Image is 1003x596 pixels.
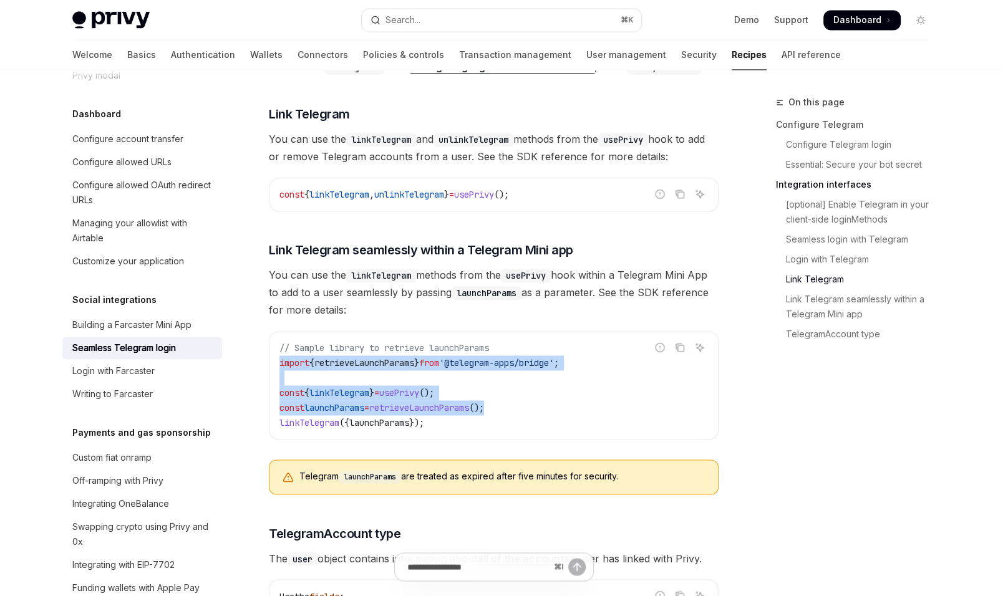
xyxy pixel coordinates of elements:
[776,155,941,175] a: Essential: Secure your bot secret
[279,189,304,200] span: const
[732,40,767,70] a: Recipes
[369,402,469,413] span: retrieveLaunchParams
[72,387,153,401] div: Writing to Farcaster
[407,553,549,580] input: Ask a question...
[823,10,901,30] a: Dashboard
[279,417,339,428] span: linkTelegram
[72,450,152,465] div: Custom fiat onramp
[692,339,708,355] button: Ask AI
[776,229,941,249] a: Seamless login with Telegram
[369,189,374,200] span: ,
[494,189,509,200] span: ();
[282,471,294,484] svg: Warning
[346,269,416,282] code: linkTelegram
[72,107,121,122] h5: Dashboard
[304,402,364,413] span: launchParams
[379,387,419,398] span: usePrivy
[911,10,931,30] button: Toggle dark mode
[364,402,369,413] span: =
[62,128,222,150] a: Configure account transfer
[72,340,176,355] div: Seamless Telegram login
[788,95,845,110] span: On this page
[72,178,215,208] div: Configure allowed OAuth redirect URLs
[324,60,384,74] code: 'telegram'
[62,554,222,576] a: Integrating with EIP-7702
[776,175,941,195] a: Integration interfaces
[269,130,719,165] span: You can use the and methods from the hook to add or remove Telegram accounts from a user. See the...
[309,357,314,368] span: {
[776,324,941,344] a: TelegramAccount type
[339,471,401,483] code: launchParams
[782,40,841,70] a: API reference
[672,186,688,202] button: Copy the contents from the code block
[554,357,559,368] span: ;
[62,383,222,405] a: Writing to Farcaster
[279,342,489,353] span: // Sample library to retrieve launchParams
[309,189,369,200] span: linkTelegram
[346,133,416,147] code: linkTelegram
[414,357,419,368] span: }
[304,189,309,200] span: {
[72,519,215,549] div: Swapping crypto using Privy and 0x
[469,402,484,413] span: ();
[62,337,222,359] a: Seamless Telegram login
[127,40,156,70] a: Basics
[72,496,169,511] div: Integrating OneBalance
[62,314,222,336] a: Building a Farcaster Mini App
[833,14,881,26] span: Dashboard
[279,387,304,398] span: const
[269,524,400,542] span: TelegramAccount type
[776,135,941,155] a: Configure Telegram login
[409,417,424,428] span: });
[434,133,513,147] code: unlinkTelegram
[627,60,702,74] code: PrivyProvider
[439,357,554,368] span: '@telegram-apps/bridge'
[681,40,717,70] a: Security
[385,12,420,27] div: Search...
[62,493,222,515] a: Integrating OneBalance
[501,269,551,282] code: usePrivy
[279,402,304,413] span: const
[369,387,374,398] span: }
[279,357,309,368] span: import
[314,357,414,368] span: retrieveLaunchParams
[72,11,150,29] img: light logo
[776,289,941,324] a: Link Telegram seamlessly within a Telegram Mini app
[62,360,222,382] a: Login with Farcaster
[250,40,283,70] a: Wallets
[652,339,668,355] button: Report incorrect code
[72,132,183,147] div: Configure account transfer
[586,40,666,70] a: User management
[299,470,705,484] div: Telegram are treated as expired after five minutes for security.
[362,9,641,31] button: Open search
[692,186,708,202] button: Ask AI
[419,357,439,368] span: from
[72,557,175,572] div: Integrating with EIP-7702
[62,446,222,469] a: Custom fiat onramp
[62,174,222,211] a: Configure allowed OAuth redirect URLs
[349,417,409,428] span: launchParams
[72,292,157,307] h5: Social integrations
[339,417,349,428] span: ({
[568,558,586,575] button: Send message
[72,363,155,378] div: Login with Farcaster
[410,60,594,74] a: configuring login methods client-side
[62,151,222,173] a: Configure allowed URLs
[459,40,571,70] a: Transaction management
[652,186,668,202] button: Report incorrect code
[72,155,172,170] div: Configure allowed URLs
[62,250,222,272] a: Customize your application
[62,469,222,492] a: Off-ramping with Privy
[62,516,222,553] a: Swapping crypto using Privy and 0x
[72,473,163,488] div: Off-ramping with Privy
[72,317,191,332] div: Building a Farcaster Mini App
[171,40,235,70] a: Authentication
[62,212,222,249] a: Managing your allowlist with Airtable
[304,387,309,398] span: {
[776,269,941,289] a: Link Telegram
[734,14,759,26] a: Demo
[419,387,434,398] span: ();
[309,387,369,398] span: linkTelegram
[776,195,941,229] a: [optional] Enable Telegram in your client-side loginMethods
[72,40,112,70] a: Welcome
